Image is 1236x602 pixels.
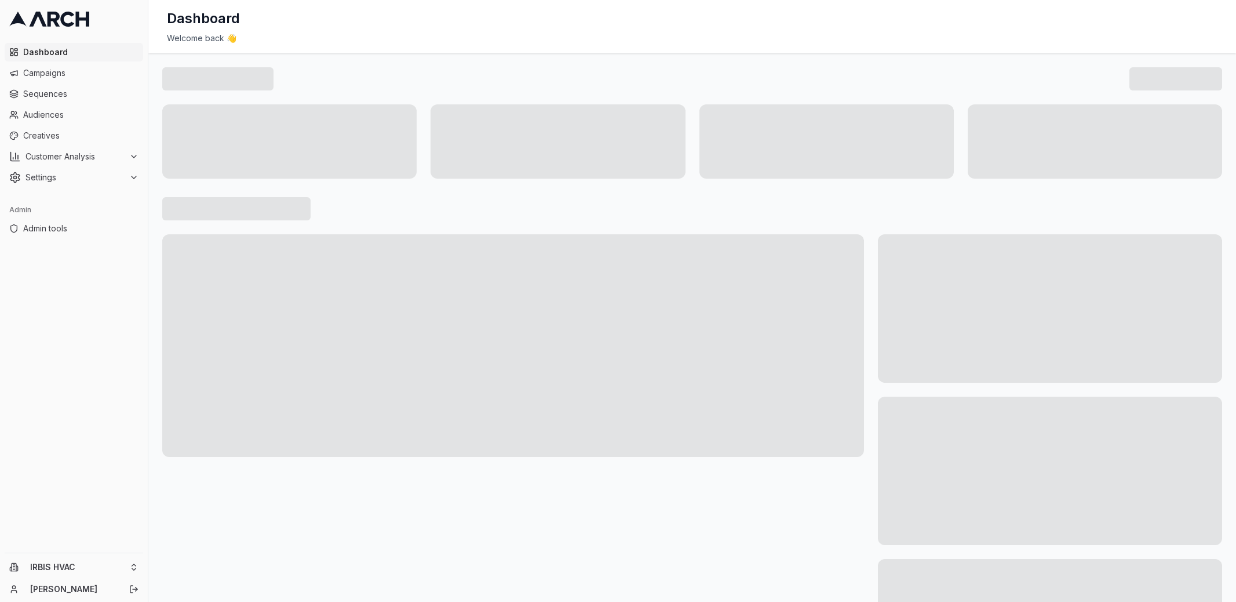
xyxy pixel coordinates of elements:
h1: Dashboard [167,9,240,28]
div: Welcome back 👋 [167,32,1217,44]
a: Admin tools [5,219,143,238]
span: Creatives [23,130,138,142]
a: Sequences [5,85,143,103]
span: Admin tools [23,223,138,234]
span: Audiences [23,109,138,121]
button: Log out [126,581,142,597]
button: IRBIS HVAC [5,558,143,576]
div: Admin [5,201,143,219]
button: Settings [5,168,143,187]
span: Dashboard [23,46,138,58]
span: Customer Analysis [25,151,125,162]
a: Dashboard [5,43,143,61]
a: Audiences [5,106,143,124]
button: Customer Analysis [5,147,143,166]
a: Creatives [5,126,143,145]
a: Campaigns [5,64,143,82]
span: IRBIS HVAC [30,562,125,572]
span: Campaigns [23,67,138,79]
a: [PERSON_NAME] [30,583,116,595]
span: Settings [25,172,125,183]
span: Sequences [23,88,138,100]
